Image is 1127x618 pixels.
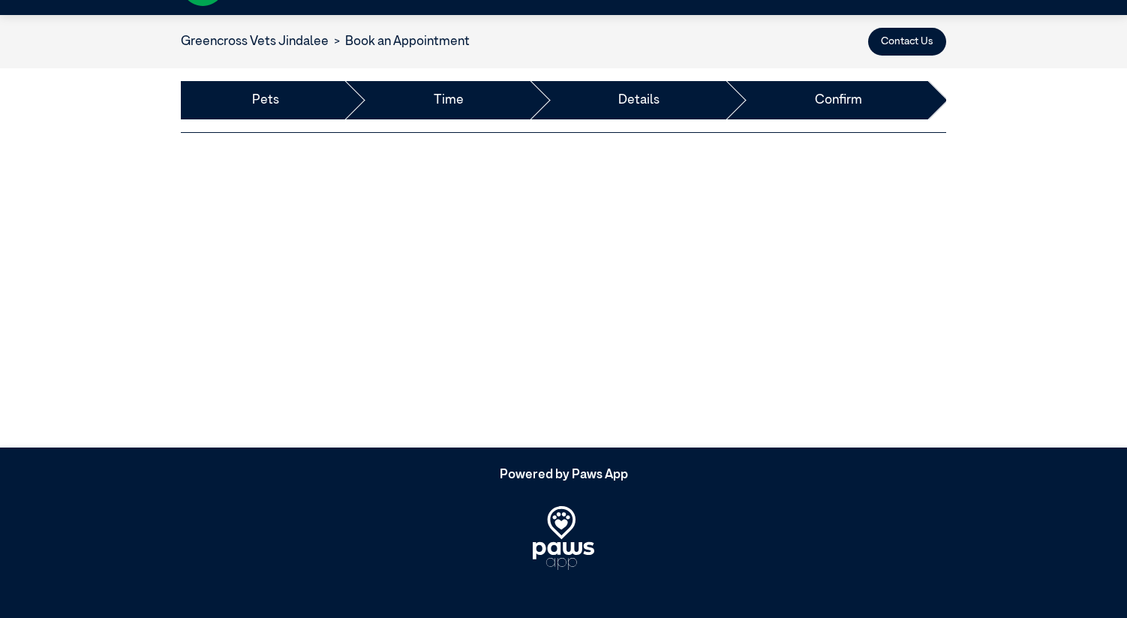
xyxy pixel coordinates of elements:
[434,91,464,110] a: Time
[868,28,946,56] button: Contact Us
[815,91,862,110] a: Confirm
[618,91,660,110] a: Details
[533,506,594,570] img: PawsApp
[181,32,470,52] nav: breadcrumb
[329,32,470,52] li: Book an Appointment
[181,468,946,483] h5: Powered by Paws App
[252,91,279,110] a: Pets
[181,35,329,48] a: Greencross Vets Jindalee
